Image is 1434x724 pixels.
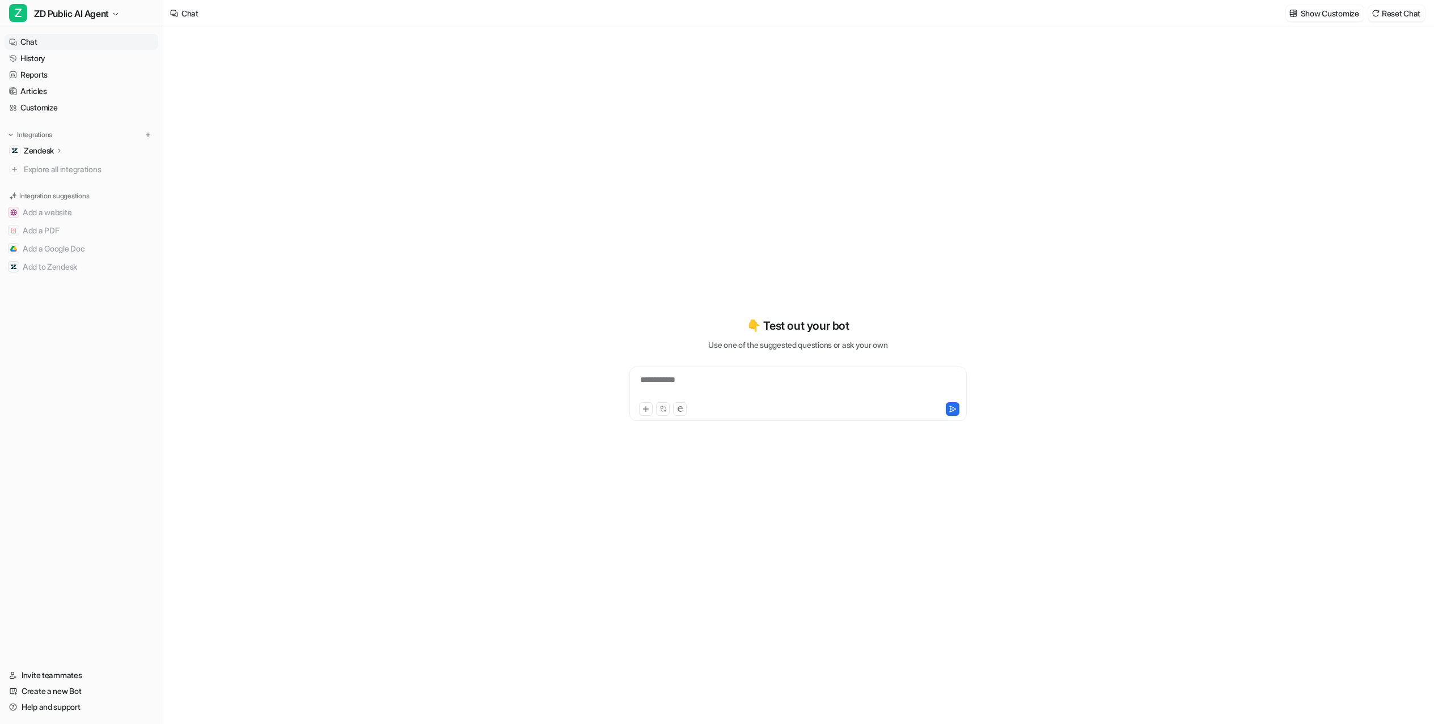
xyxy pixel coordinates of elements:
p: Integration suggestions [19,191,89,201]
img: customize [1289,9,1297,18]
p: Show Customize [1301,7,1359,19]
button: Show Customize [1286,5,1364,22]
p: Zendesk [24,145,54,156]
p: Use one of the suggested questions or ask your own [708,339,887,351]
a: Create a new Bot [5,683,158,699]
img: Add a website [10,209,17,216]
a: Reports [5,67,158,83]
span: Z [9,4,27,22]
button: Add a Google DocAdd a Google Doc [5,240,158,258]
img: Zendesk [11,147,18,154]
p: Integrations [17,130,52,139]
a: Chat [5,34,158,50]
a: Customize [5,100,158,116]
a: Invite teammates [5,667,158,683]
button: Integrations [5,129,56,140]
img: menu_add.svg [144,131,152,139]
span: ZD Public AI Agent [34,6,109,22]
div: Chat [181,7,198,19]
img: explore all integrations [9,164,20,175]
a: Articles [5,83,158,99]
img: Add to Zendesk [10,263,17,270]
button: Add a websiteAdd a website [5,203,158,222]
img: Add a Google Doc [10,245,17,252]
a: Explore all integrations [5,161,158,177]
a: Help and support [5,699,158,715]
button: Add a PDFAdd a PDF [5,222,158,240]
p: 👇 Test out your bot [747,317,849,334]
img: reset [1372,9,1380,18]
button: Add to ZendeskAdd to Zendesk [5,258,158,276]
img: expand menu [7,131,15,139]
span: Explore all integrations [24,160,154,178]
img: Add a PDF [10,227,17,234]
button: Reset Chat [1368,5,1425,22]
a: History [5,50,158,66]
